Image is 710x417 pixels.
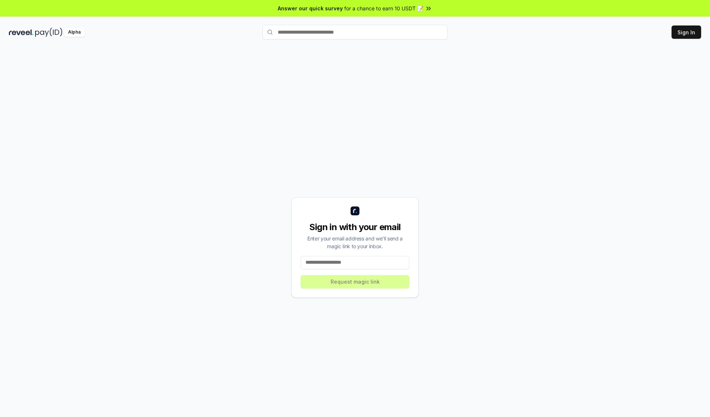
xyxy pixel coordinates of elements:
img: pay_id [35,28,62,37]
div: Alpha [64,28,85,37]
span: Answer our quick survey [278,4,343,12]
span: for a chance to earn 10 USDT 📝 [344,4,423,12]
button: Sign In [672,25,701,39]
div: Sign in with your email [301,221,409,233]
img: reveel_dark [9,28,34,37]
img: logo_small [351,206,359,215]
div: Enter your email address and we’ll send a magic link to your inbox. [301,235,409,250]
